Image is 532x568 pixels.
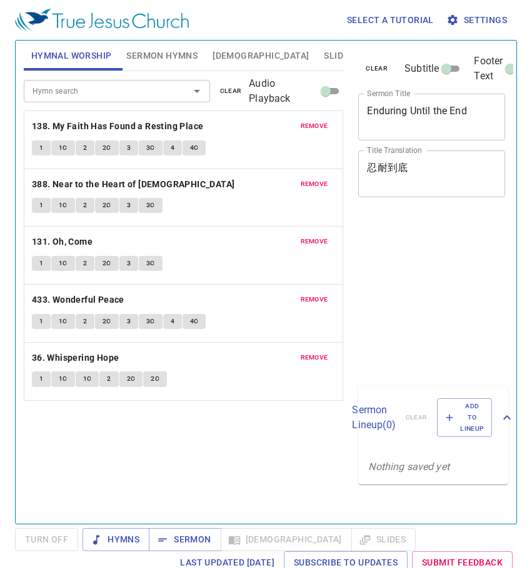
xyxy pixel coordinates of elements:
button: remove [293,292,336,307]
b: 433. Wonderful Peace [32,292,124,308]
span: 3 [127,316,131,327]
button: Add to Lineup [437,398,492,438]
button: 3C [139,256,163,271]
button: 4 [163,314,182,329]
span: 3C [146,142,155,154]
button: 3C [139,140,163,155]
span: 2 [83,200,87,211]
span: remove [301,120,328,132]
button: 1C [51,198,75,213]
span: 2C [103,258,111,269]
button: remove [293,234,336,249]
span: Sermon [159,532,211,547]
button: remove [293,177,336,192]
button: 2 [76,140,94,155]
span: 2C [103,142,111,154]
span: 2C [127,373,136,384]
span: 3C [146,200,155,211]
i: Nothing saved yet [368,461,449,473]
button: 2 [76,256,94,271]
b: 131. Oh, Come [32,234,93,250]
button: 2 [76,198,94,213]
button: 138. My Faith Has Found a Resting Place [32,119,206,134]
span: 3C [146,258,155,269]
button: 3C [139,314,163,329]
span: remove [301,236,328,247]
span: Select a tutorial [347,12,434,28]
button: 2C [119,371,143,386]
button: 1 [32,198,51,213]
button: 3 [119,256,138,271]
button: 3 [119,198,138,213]
button: Select a tutorial [342,9,439,32]
button: 2 [99,371,118,386]
span: clear [366,63,388,74]
span: 2 [83,142,87,154]
button: clear [213,84,249,99]
span: 1C [59,142,68,154]
span: 4 [171,142,174,154]
button: 4C [183,314,206,329]
span: 1C [59,200,68,211]
button: 36. Whispering Hope [32,350,121,366]
span: 2 [83,258,87,269]
span: 1 [39,316,43,327]
p: Sermon Lineup ( 0 ) [352,403,395,433]
button: 4C [183,140,206,155]
span: 4 [171,316,174,327]
button: 2C [95,314,119,329]
button: Settings [444,9,512,32]
span: 1C [59,373,68,384]
span: Slides [324,48,353,64]
span: remove [301,179,328,190]
span: 1 [39,373,43,384]
span: Subtitle [404,61,439,76]
span: clear [220,86,242,97]
button: remove [293,119,336,134]
iframe: from-child [353,210,477,381]
span: 1C [59,258,68,269]
button: 4 [163,140,182,155]
span: [DEMOGRAPHIC_DATA] [213,48,309,64]
button: 1 [32,314,51,329]
img: True Jesus Church [15,9,189,31]
span: 3 [127,258,131,269]
textarea: Enduring Until the End [367,105,496,129]
button: 2C [143,371,167,386]
span: 2 [83,316,87,327]
button: 3C [139,198,163,213]
span: 4C [190,142,199,154]
span: 3 [127,200,131,211]
span: Settings [449,12,507,28]
span: Hymnal Worship [31,48,112,64]
button: 1C [51,314,75,329]
button: Open [188,82,206,100]
button: 1C [51,256,75,271]
span: Add to Lineup [445,401,484,435]
button: 3 [119,314,138,329]
button: 1C [51,140,75,155]
button: 388. Near to the Heart of [DEMOGRAPHIC_DATA] [32,177,237,192]
span: 2C [103,200,111,211]
span: 3C [146,316,155,327]
b: 36. Whispering Hope [32,350,119,366]
span: Sermon Hymns [126,48,198,64]
button: Sermon [149,528,221,551]
button: Hymns [83,528,149,551]
textarea: 忍耐到底 [367,162,496,185]
span: 1 [39,258,43,269]
button: 2C [95,140,119,155]
button: clear [358,61,395,76]
span: 3 [127,142,131,154]
span: 1C [59,316,68,327]
b: 138. My Faith Has Found a Resting Place [32,119,204,134]
span: 1C [83,373,92,384]
span: Audio Playback [249,76,318,106]
button: 1 [32,140,51,155]
span: 1 [39,142,43,154]
span: 4C [190,316,199,327]
span: Hymns [93,532,139,547]
button: 131. Oh, Come [32,234,95,250]
span: remove [301,352,328,363]
button: 1 [32,371,51,386]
